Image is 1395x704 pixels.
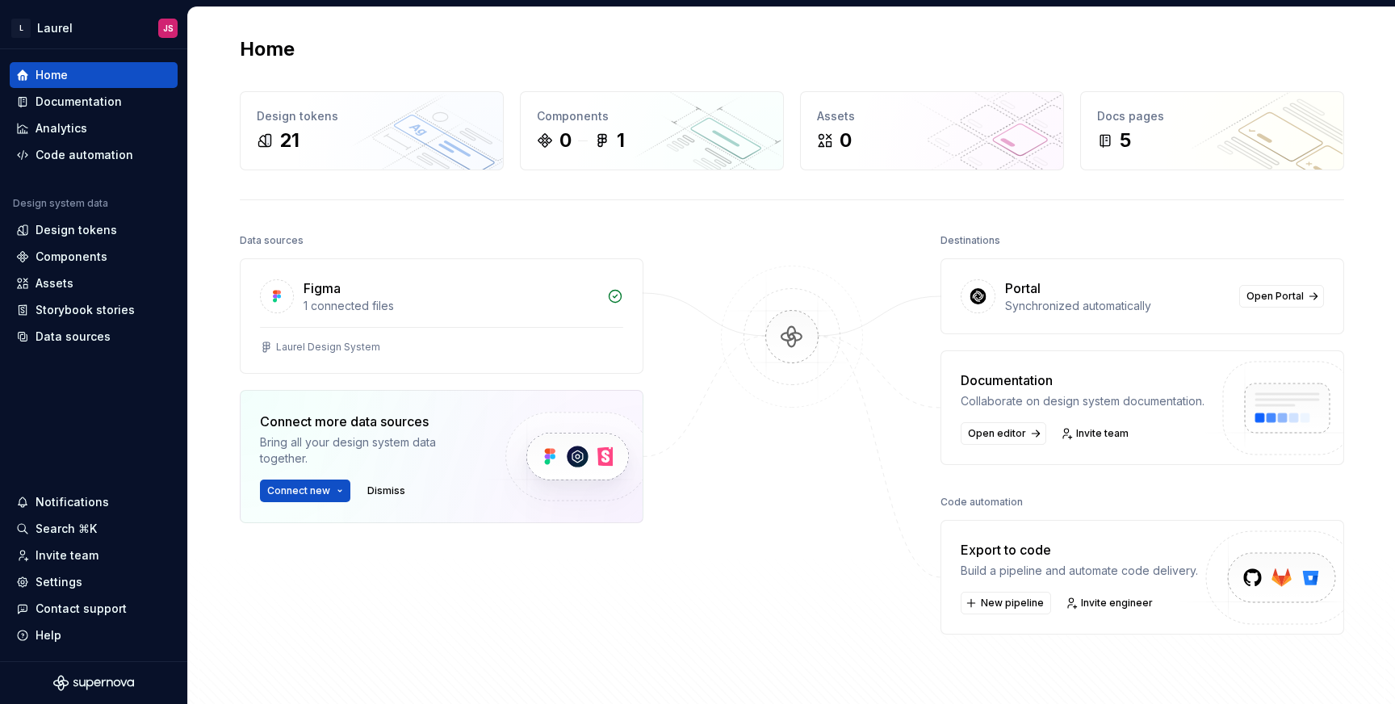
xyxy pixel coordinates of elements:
[36,494,109,510] div: Notifications
[36,120,87,136] div: Analytics
[10,324,178,350] a: Data sources
[10,62,178,88] a: Home
[240,258,643,374] a: Figma1 connected filesLaurel Design System
[800,91,1064,170] a: Assets0
[260,434,478,467] div: Bring all your design system data together.
[840,128,852,153] div: 0
[10,142,178,168] a: Code automation
[276,341,380,354] div: Laurel Design System
[10,543,178,568] a: Invite team
[260,412,478,431] div: Connect more data sources
[240,36,295,62] h2: Home
[10,217,178,243] a: Design tokens
[36,249,107,265] div: Components
[961,592,1051,614] button: New pipeline
[240,229,304,252] div: Data sources
[817,108,1047,124] div: Assets
[36,574,82,590] div: Settings
[10,569,178,595] a: Settings
[367,484,405,497] span: Dismiss
[1120,128,1131,153] div: 5
[10,270,178,296] a: Assets
[961,422,1046,445] a: Open editor
[36,94,122,110] div: Documentation
[1080,91,1344,170] a: Docs pages5
[981,597,1044,610] span: New pipeline
[11,19,31,38] div: L
[10,516,178,542] button: Search ⌘K
[537,108,767,124] div: Components
[36,627,61,643] div: Help
[163,22,174,35] div: JS
[10,622,178,648] button: Help
[559,128,572,153] div: 0
[961,540,1198,559] div: Export to code
[617,128,625,153] div: 1
[36,329,111,345] div: Data sources
[940,229,1000,252] div: Destinations
[1076,427,1129,440] span: Invite team
[36,147,133,163] div: Code automation
[961,371,1204,390] div: Documentation
[10,489,178,515] button: Notifications
[520,91,784,170] a: Components01
[360,480,413,502] button: Dismiss
[36,601,127,617] div: Contact support
[304,298,597,314] div: 1 connected files
[968,427,1026,440] span: Open editor
[1097,108,1327,124] div: Docs pages
[10,115,178,141] a: Analytics
[961,393,1204,409] div: Collaborate on design system documentation.
[267,484,330,497] span: Connect new
[257,108,487,124] div: Design tokens
[304,279,341,298] div: Figma
[1005,298,1230,314] div: Synchronized automatically
[36,275,73,291] div: Assets
[53,675,134,691] svg: Supernova Logo
[1081,597,1153,610] span: Invite engineer
[1239,285,1324,308] a: Open Portal
[1061,592,1160,614] a: Invite engineer
[940,491,1023,513] div: Code automation
[10,89,178,115] a: Documentation
[1005,279,1041,298] div: Portal
[13,197,108,210] div: Design system data
[36,547,98,564] div: Invite team
[36,521,97,537] div: Search ⌘K
[240,91,504,170] a: Design tokens21
[37,20,73,36] div: Laurel
[36,67,68,83] div: Home
[260,480,350,502] button: Connect new
[10,596,178,622] button: Contact support
[10,297,178,323] a: Storybook stories
[279,128,300,153] div: 21
[36,302,135,318] div: Storybook stories
[36,222,117,238] div: Design tokens
[1056,422,1136,445] a: Invite team
[10,244,178,270] a: Components
[3,10,184,45] button: LLaurelJS
[961,563,1198,579] div: Build a pipeline and automate code delivery.
[1246,290,1304,303] span: Open Portal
